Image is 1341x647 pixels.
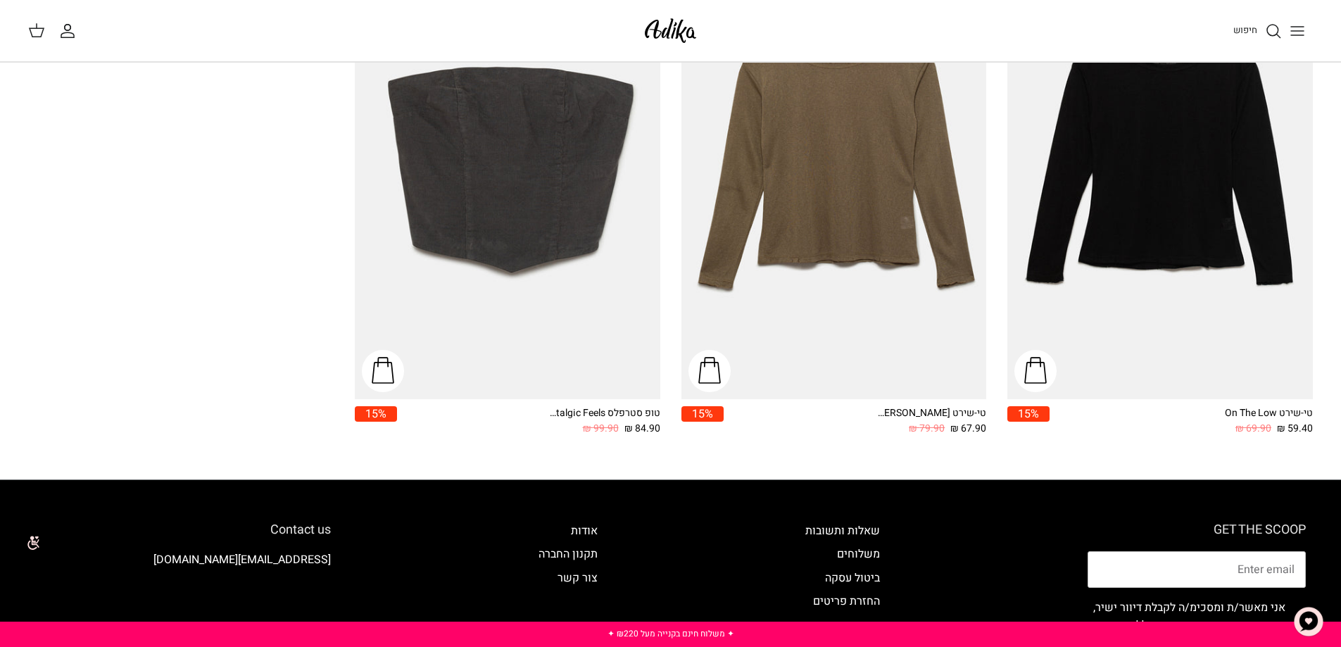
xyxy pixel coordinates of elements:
[837,546,880,563] a: משלוחים
[1088,551,1306,588] input: Email
[813,593,880,610] a: החזרת פריטים
[874,406,986,421] div: טי-שירט [PERSON_NAME] שרוולים ארוכים
[558,570,598,586] a: צור קשר
[59,23,82,39] a: החשבון שלי
[539,546,598,563] a: תקנון החברה
[950,421,986,436] span: 67.90 ₪
[397,406,660,436] a: טופ סטרפלס Nostalgic Feels קורדרוי 84.90 ₪ 99.90 ₪
[681,406,724,421] span: 15%
[724,406,987,436] a: טי-שירט [PERSON_NAME] שרוולים ארוכים 67.90 ₪ 79.90 ₪
[641,14,700,47] img: Adika IL
[607,627,734,640] a: ✦ משלוח חינם בקנייה מעל ₪220 ✦
[1007,406,1050,436] a: 15%
[1277,421,1313,436] span: 59.40 ₪
[814,617,880,634] a: הצהרת נגישות
[1233,23,1257,37] span: חיפוש
[548,406,660,421] div: טופ סטרפלס Nostalgic Feels קורדרוי
[805,522,880,539] a: שאלות ותשובות
[1233,23,1282,39] a: חיפוש
[1288,601,1330,643] button: צ'אט
[681,406,724,436] a: 15%
[909,421,945,436] span: 79.90 ₪
[292,591,331,609] img: Adika IL
[825,570,880,586] a: ביטול עסקה
[1050,406,1313,436] a: טי-שירט On The Low 59.40 ₪ 69.90 ₪
[1282,15,1313,46] button: Toggle menu
[11,523,49,562] img: accessibility_icon02.svg
[1088,522,1306,538] h6: GET THE SCOOP
[624,421,660,436] span: 84.90 ₪
[583,421,619,436] span: 99.90 ₪
[1007,406,1050,421] span: 15%
[355,406,397,436] a: 15%
[571,522,598,539] a: אודות
[153,551,331,568] a: [EMAIL_ADDRESS][DOMAIN_NAME]
[1235,421,1271,436] span: 69.90 ₪
[35,522,331,538] h6: Contact us
[1200,406,1313,421] div: טי-שירט On The Low
[355,406,397,421] span: 15%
